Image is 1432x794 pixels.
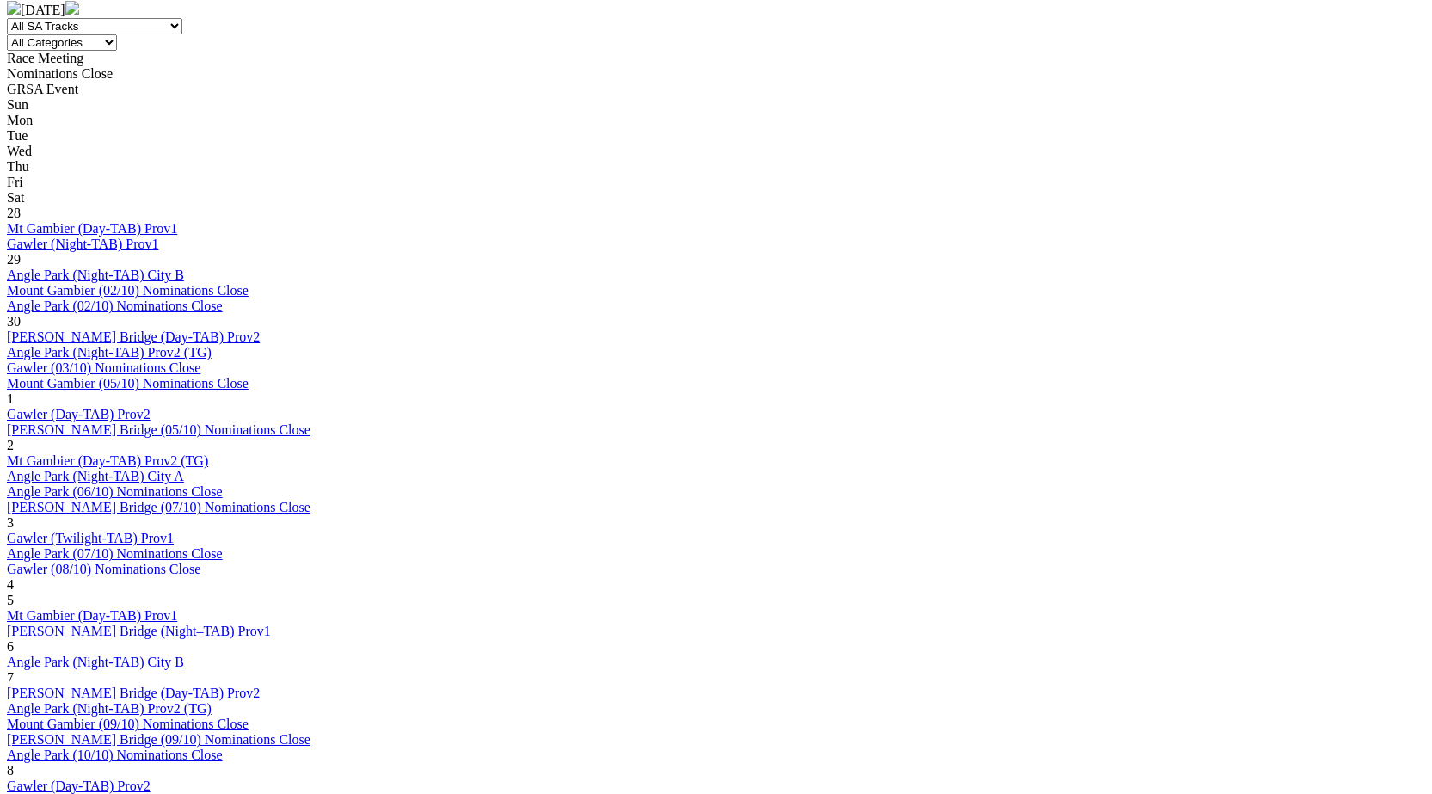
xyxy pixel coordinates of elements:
a: Angle Park (Night-TAB) Prov2 (TG) [7,701,212,716]
span: 6 [7,639,14,654]
a: Mount Gambier (05/10) Nominations Close [7,376,249,391]
span: 4 [7,577,14,592]
div: Nominations Close [7,66,1425,82]
div: Fri [7,175,1425,190]
span: 2 [7,438,14,452]
div: Wed [7,144,1425,159]
div: GRSA Event [7,82,1425,97]
a: Gawler (Twilight-TAB) Prov1 [7,531,174,545]
a: Angle Park (Night-TAB) Prov2 (TG) [7,345,212,360]
div: [DATE] [7,1,1425,18]
a: [PERSON_NAME] Bridge (Day-TAB) Prov2 [7,329,260,344]
span: 30 [7,314,21,329]
a: Angle Park (10/10) Nominations Close [7,748,223,762]
a: Angle Park (Night-TAB) City A [7,469,184,483]
span: 5 [7,593,14,607]
span: 8 [7,763,14,778]
a: Mount Gambier (09/10) Nominations Close [7,717,249,731]
a: Angle Park (06/10) Nominations Close [7,484,223,499]
div: Race Meeting [7,51,1425,66]
a: Angle Park (02/10) Nominations Close [7,299,223,313]
span: 28 [7,206,21,220]
img: chevron-right-pager-white.svg [65,1,79,15]
span: 7 [7,670,14,685]
span: 29 [7,252,21,267]
span: 1 [7,391,14,406]
a: Gawler (08/10) Nominations Close [7,562,200,576]
a: Angle Park (07/10) Nominations Close [7,546,223,561]
a: Gawler (Night-TAB) Prov1 [7,237,158,251]
a: Angle Park (Night-TAB) City B [7,268,184,282]
a: [PERSON_NAME] Bridge (07/10) Nominations Close [7,500,310,514]
img: chevron-left-pager-white.svg [7,1,21,15]
span: 3 [7,515,14,530]
a: Gawler (03/10) Nominations Close [7,360,200,375]
div: Mon [7,113,1425,128]
a: Mount Gambier (02/10) Nominations Close [7,283,249,298]
a: Mt Gambier (Day-TAB) Prov2 (TG) [7,453,208,468]
a: Angle Park (Night-TAB) City B [7,655,184,669]
div: Tue [7,128,1425,144]
a: Gawler (Day-TAB) Prov2 [7,779,151,793]
div: Sat [7,190,1425,206]
a: Mt Gambier (Day-TAB) Prov1 [7,221,177,236]
a: [PERSON_NAME] Bridge (09/10) Nominations Close [7,732,310,747]
a: [PERSON_NAME] Bridge (05/10) Nominations Close [7,422,310,437]
div: Sun [7,97,1425,113]
a: Mt Gambier (Day-TAB) Prov1 [7,608,177,623]
div: Thu [7,159,1425,175]
a: [PERSON_NAME] Bridge (Night–TAB) Prov1 [7,624,271,638]
a: Gawler (Day-TAB) Prov2 [7,407,151,422]
a: [PERSON_NAME] Bridge (Day-TAB) Prov2 [7,686,260,700]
